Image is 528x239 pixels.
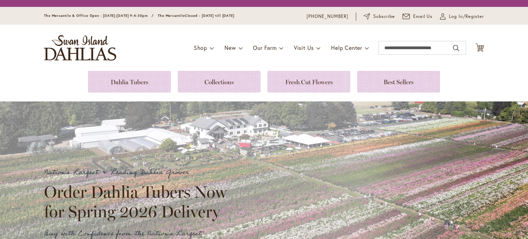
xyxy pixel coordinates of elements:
span: Shop [194,44,207,51]
span: Our Farm [253,44,276,51]
a: store logo [44,35,116,61]
span: New [224,44,236,51]
a: Email Us [403,13,433,20]
a: Log In/Register [440,13,484,20]
span: Email Us [413,13,433,20]
span: Help Center [331,44,362,51]
span: The Mercantile & Office Open - [DATE]-[DATE] 9-4:30pm / The Mercantile [44,13,185,18]
p: Nation's Largest & Leading Dahlia Grower [44,167,233,178]
span: Visit Us [294,44,314,51]
h2: Order Dahlia Tubers Now for Spring 2026 Delivery [44,182,233,221]
a: Subscribe [364,13,395,20]
span: Closed - [DATE] till [DATE] [185,13,234,18]
span: Log In/Register [449,13,484,20]
button: Search [453,43,459,54]
span: Subscribe [373,13,395,20]
a: [PHONE_NUMBER] [307,13,348,20]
